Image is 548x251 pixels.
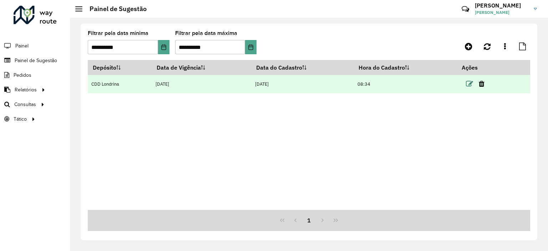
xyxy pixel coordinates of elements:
button: Choose Date [245,40,257,54]
th: Ações [457,60,499,75]
th: Depósito [88,60,152,75]
td: 08:34 [354,75,457,93]
a: Editar [466,79,473,89]
td: CDD Londrina [88,75,152,93]
a: Contato Rápido [458,1,473,17]
span: Consultas [14,101,36,108]
button: 1 [302,214,316,227]
button: Choose Date [158,40,169,54]
th: Data do Cadastro [251,60,354,75]
td: [DATE] [251,75,354,93]
a: Excluir [479,79,484,89]
h2: Painel de Sugestão [82,5,147,13]
span: Relatórios [15,86,37,94]
span: Painel [15,42,29,50]
label: Filtrar pela data mínima [88,29,148,37]
span: Tático [14,115,27,123]
span: Painel de Sugestão [15,57,57,64]
label: Filtrar pela data máxima [175,29,237,37]
th: Data de Vigência [152,60,252,75]
span: [PERSON_NAME] [475,9,528,16]
th: Hora do Cadastro [354,60,457,75]
td: [DATE] [152,75,252,93]
span: Pedidos [14,71,31,79]
h3: [PERSON_NAME] [475,2,528,9]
